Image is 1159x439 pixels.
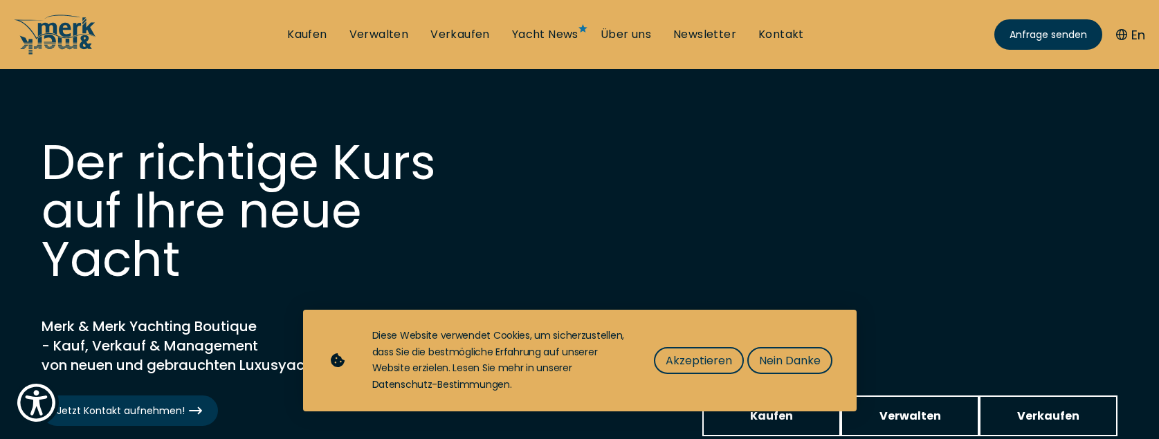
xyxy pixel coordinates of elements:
[1010,28,1087,42] span: Anfrage senden
[42,138,457,283] h1: Der richtige Kurs auf Ihre neue Yacht
[750,407,793,424] span: Kaufen
[1017,407,1079,424] span: Verkaufen
[601,27,651,42] a: Über uns
[759,352,821,369] span: Nein Danke
[430,27,490,42] a: Verkaufen
[979,395,1117,436] a: Verkaufen
[994,19,1102,50] a: Anfrage senden
[879,407,941,424] span: Verwalten
[287,27,327,42] a: Kaufen
[14,380,59,425] button: Show Accessibility Preferences
[372,377,510,391] a: Datenschutz-Bestimmungen
[673,27,736,42] a: Newsletter
[654,347,744,374] button: Akzeptieren
[42,395,218,426] a: Jetzt Kontakt aufnehmen!
[512,27,578,42] a: Yacht News
[841,395,979,436] a: Verwalten
[1116,26,1145,44] button: En
[702,395,841,436] a: Kaufen
[57,404,203,418] span: Jetzt Kontakt aufnehmen!
[349,27,409,42] a: Verwalten
[666,352,732,369] span: Akzeptieren
[747,347,832,374] button: Nein Danke
[758,27,804,42] a: Kontakt
[372,328,626,393] div: Diese Website verwendet Cookies, um sicherzustellen, dass Sie die bestmögliche Erfahrung auf unse...
[42,317,387,375] h2: Merk & Merk Yachting Boutique - Kauf, Verkauf & Management von neuen und gebrauchten Luxusyachten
